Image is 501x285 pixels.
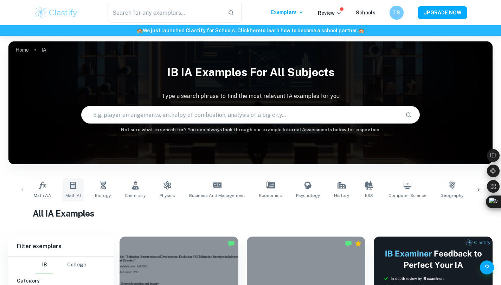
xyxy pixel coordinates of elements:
[388,192,426,199] span: Computer Science
[390,6,404,20] button: TS
[33,207,468,220] h1: All IA Examples
[17,277,105,285] h6: Category
[36,257,86,273] div: Filter type choice
[8,92,493,100] p: Type a search phrase to find the most relevant IA examples for you
[108,3,223,22] input: Search for any exemplars...
[250,28,261,33] a: here
[480,260,494,274] button: Help and Feedback
[34,6,79,20] img: Clastify logo
[355,240,362,247] div: Premium
[160,192,175,199] span: Physics
[358,28,364,33] span: 🏫
[189,192,245,199] span: Business and Management
[67,257,86,273] button: College
[8,237,114,256] h6: Filter exemplars
[441,192,463,199] span: Geography
[418,6,467,19] button: UPGRADE NOW
[392,9,400,16] h6: TS
[259,192,282,199] span: Economics
[365,192,373,199] span: ESS
[318,9,342,17] p: Review
[228,240,235,247] img: Marked
[36,257,53,273] button: IB
[8,126,493,133] h6: Not sure what to search for? You can always look through our example Internal Assessments below f...
[271,8,304,16] p: Exemplars
[95,192,111,199] span: Biology
[125,192,146,199] span: Chemistry
[137,28,143,33] span: 🏫
[41,46,46,54] p: IA
[1,27,500,34] h6: We just launched Clastify for Schools. Click to learn how to become a school partner.
[403,109,415,121] button: Search
[15,45,29,55] a: Home
[8,61,493,84] h1: IB IA examples for all subjects
[356,10,375,15] a: Schools
[334,192,349,199] span: History
[345,240,352,247] img: Marked
[65,192,81,199] span: Math AI
[82,105,400,125] input: E.g. player arrangements, enthalpy of combustion, analysis of a big city...
[34,192,51,199] span: Math AA
[296,192,320,199] span: Psychology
